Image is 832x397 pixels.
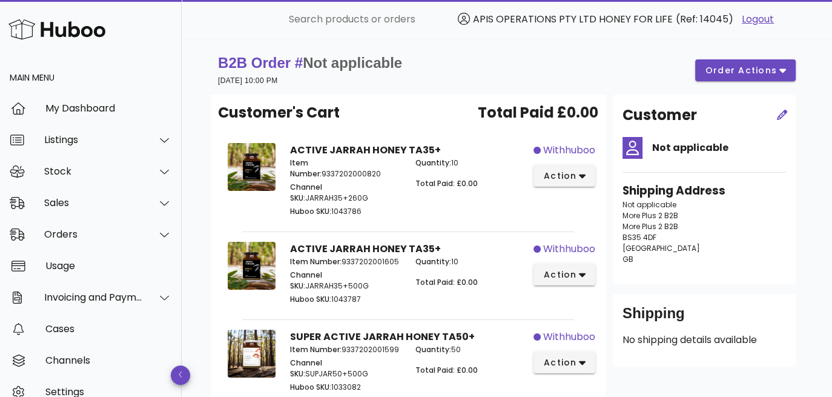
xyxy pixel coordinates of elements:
[290,382,401,393] p: 1033082
[290,182,401,204] p: JARRAH35+260G
[45,260,172,272] div: Usage
[44,292,143,303] div: Invoicing and Payments
[622,182,786,199] h3: Shipping Address
[8,16,105,42] img: Huboo Logo
[290,206,401,217] p: 1043786
[45,323,172,335] div: Cases
[228,143,276,191] img: Product Image
[415,158,451,168] span: Quantity:
[290,158,322,179] span: Item Number:
[415,256,451,267] span: Quantity:
[543,170,577,182] span: action
[228,242,276,290] img: Product Image
[473,12,673,26] span: APIS OPERATIONS PTY LTD HONEY FOR LIFE
[290,256,342,267] span: Item Number:
[543,143,595,158] span: withhuboo
[290,294,401,305] p: 1043787
[44,197,143,209] div: Sales
[290,256,401,267] p: 9337202001605
[290,358,401,379] p: SUPJAR50+500G
[622,221,678,232] span: More Plus 2 B2B
[290,344,401,355] p: 9337202001599
[652,141,786,155] h4: Not applicable
[533,352,596,373] button: action
[45,102,172,114] div: My Dashboard
[415,344,451,355] span: Quantity:
[415,256,526,267] p: 10
[290,270,322,291] span: Channel SKU:
[415,277,478,287] span: Total Paid: £0.00
[622,104,697,126] h2: Customer
[290,182,322,203] span: Channel SKU:
[695,59,796,81] button: order actions
[290,382,331,392] span: Huboo SKU:
[218,55,402,71] strong: B2B Order #
[290,158,401,179] p: 9337202000820
[543,269,577,281] span: action
[290,270,401,292] p: JARRAH35+500G
[218,102,340,124] span: Customer's Cart
[44,165,143,177] div: Stock
[290,330,475,344] strong: SUPER ACTIVE JARRAH HONEY TA50+
[478,102,598,124] span: Total Paid £0.00
[622,243,700,253] span: [GEOGRAPHIC_DATA]
[622,254,633,264] span: GB
[415,178,478,188] span: Total Paid: £0.00
[290,143,441,157] strong: ACTIVE JARRAH HONEY TA35+
[218,76,277,85] small: [DATE] 10:00 PM
[290,294,331,304] span: Huboo SKU:
[303,55,402,71] span: Not applicable
[543,356,577,369] span: action
[622,333,786,347] p: No shipping details available
[543,330,595,344] span: withhuboo
[622,304,786,333] div: Shipping
[742,12,774,27] a: Logout
[622,199,676,210] span: Not applicable
[622,210,678,221] span: More Plus 2 B2B
[543,242,595,256] span: withhuboo
[533,165,596,187] button: action
[45,355,172,366] div: Channels
[415,365,478,375] span: Total Paid: £0.00
[415,158,526,168] p: 10
[44,229,143,240] div: Orders
[290,206,331,216] span: Huboo SKU:
[290,344,342,355] span: Item Number:
[44,134,143,145] div: Listings
[290,242,441,256] strong: ACTIVE JARRAH HONEY TA35+
[415,344,526,355] p: 50
[705,64,778,77] span: order actions
[676,12,733,26] span: (Ref: 14045)
[533,264,596,285] button: action
[228,330,276,378] img: Product Image
[290,358,322,379] span: Channel SKU:
[622,232,656,242] span: BS35 4DF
